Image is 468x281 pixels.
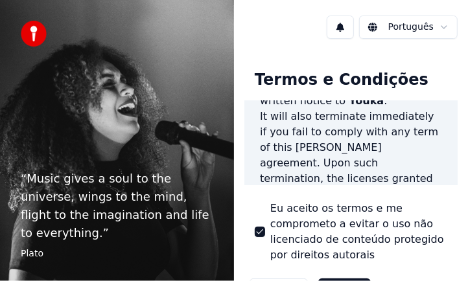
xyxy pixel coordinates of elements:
[270,201,447,263] label: Eu aceito os termos e me comprometo a evitar o uso não licenciado de conteúdo protegido por direi...
[21,247,213,260] footer: Plato
[21,170,213,242] p: “ Music gives a soul to the universe, wings to the mind, flight to the imagination and life to ev...
[244,60,439,101] div: Termos e Condições
[349,95,384,107] span: Youka
[21,21,47,47] img: youka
